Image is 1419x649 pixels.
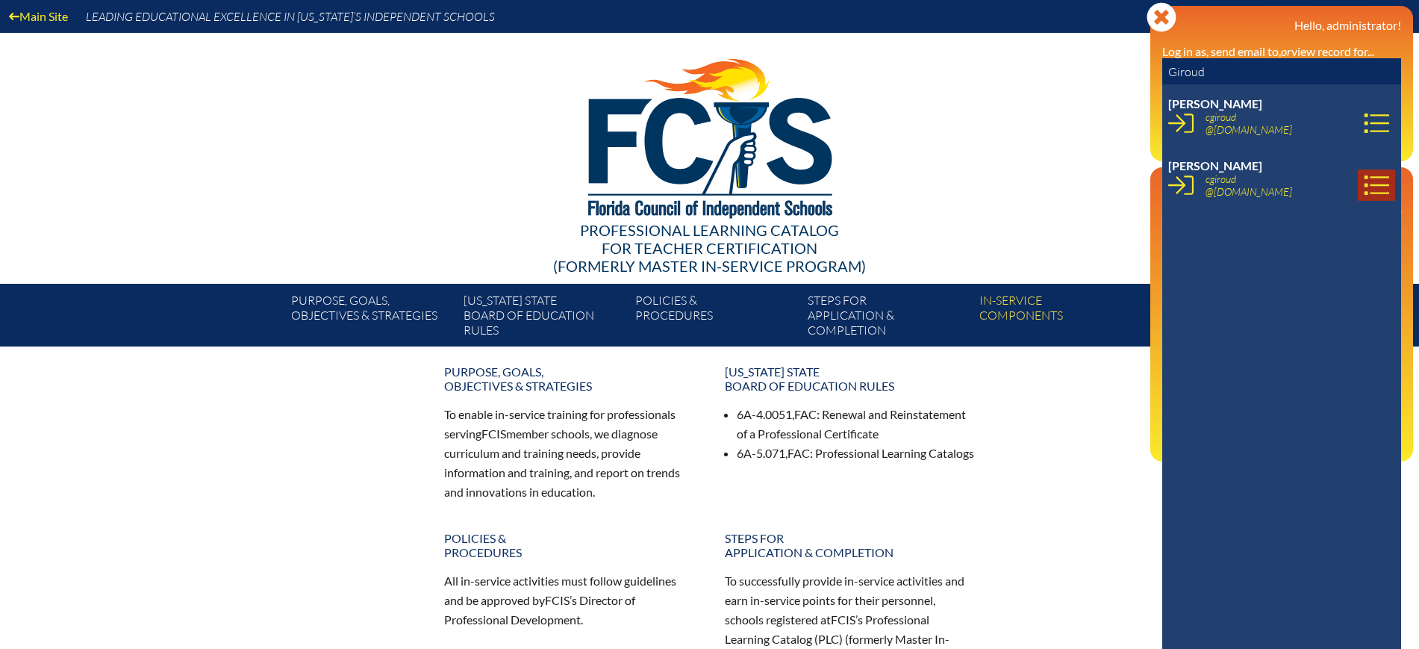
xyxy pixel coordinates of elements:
svg: Close [1147,2,1176,32]
span: FCIS [831,612,855,627]
li: 6A-5.071, : Professional Learning Catalogs [737,444,976,463]
div: Professional Learning Catalog (formerly Master In-service Program) [280,221,1140,275]
span: FAC [788,446,810,460]
a: [US_STATE] StateBoard of Education rules [716,358,985,399]
label: Log in as, send email to, view record for... [1162,44,1374,58]
a: Director of Professional Development [US_STATE] Council of Independent Schools since [DATE] [1156,366,1393,414]
i: or [1281,44,1291,58]
span: [PERSON_NAME] [1168,96,1262,111]
a: [US_STATE] StateBoard of Education rules [458,290,629,347]
span: FCIS [481,426,506,441]
a: Policies &Procedures [435,525,704,565]
a: Steps forapplication & completion [716,525,985,565]
a: Email passwordEmail &password [1156,231,1218,279]
a: In-servicecomponents [973,290,1145,347]
a: Purpose, goals,objectives & strategies [435,358,704,399]
a: Main Site [3,6,74,26]
p: All in-service activities must follow guidelines and be approved by ’s Director of Professional D... [444,571,695,630]
a: PLC Coordinator [US_STATE] Council of Independent Schools since [DATE] [1156,311,1393,360]
p: To enable in-service training for professionals serving member schools, we diagnose curriculum an... [444,405,695,501]
li: 6A-4.0051, : Renewal and Reinstatement of a Professional Certificate [737,405,976,444]
a: Steps forapplication & completion [802,290,973,347]
span: for Teacher Certification [602,239,817,257]
a: Purpose, goals,objectives & strategies [285,290,457,347]
a: cgiroud@[DOMAIN_NAME] [1200,108,1298,139]
span: FAC [794,407,817,421]
a: User infoEE Control Panel [1156,94,1270,114]
h3: Hello, administrator! [1162,18,1401,32]
span: PLC [818,632,839,646]
span: [PERSON_NAME] [1168,158,1262,173]
a: User infoReports [1156,120,1221,140]
a: cgiroud@[DOMAIN_NAME] [1200,170,1298,201]
img: FCISlogo221.eps [555,33,864,237]
svg: Log out [1389,437,1401,449]
span: FCIS [545,593,570,607]
a: Policies &Procedures [629,290,801,347]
